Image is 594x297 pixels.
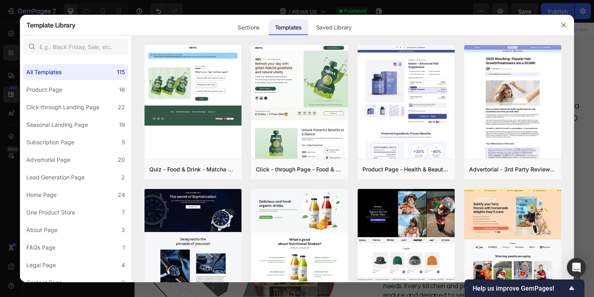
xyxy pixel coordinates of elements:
div: Contact Page [26,278,62,287]
div: Advertorial - 3rd Party Review - The Before Image - Hair Supplement [469,165,556,174]
div: 1 [123,243,125,252]
div: Click - through Page - Food & Drink - Matcha Glow Shot [256,165,343,174]
span: We Deliver Excellence. [7,105,171,122]
div: 4 [121,260,125,270]
div: 7 [122,208,125,217]
div: Quiz - Food & Drink - Matcha Glow Shot [149,165,237,174]
div: 20 [118,155,125,165]
span: Excellence At Every Step [259,236,440,252]
div: 22 [118,102,125,112]
div: Product Page [26,85,62,94]
div: 5 [122,138,125,147]
div: Lead Generation Page [26,173,85,182]
button: Show survey - Help us improve GemPages! [473,283,576,293]
div: Open Intercom Messenger [567,258,586,277]
span: Help us improve GemPages! [473,285,567,292]
div: FAQs Page [26,243,55,252]
div: About Page [26,225,57,235]
div: Product Page - Health & Beauty - Hair Supplement [362,165,450,174]
div: All Templates [26,67,61,77]
span: We focus on what truly matters: lasting quality and your everyday needs. Every kitchen and piece ... [259,261,465,289]
img: quiz-1.png [145,45,242,126]
div: 19 [119,120,125,130]
div: 3 [121,225,125,235]
h2: Template Library [26,15,75,35]
div: 24 [118,190,125,200]
div: Advertorial Page [26,155,70,165]
div: One Product Store [26,208,75,217]
div: Home Page [26,190,57,200]
div: Click-through Landing Page [26,102,99,112]
div: Saved Library [310,20,358,35]
div: Templates [269,20,308,35]
input: E.g.: Black Friday, Sale, etc. [23,39,128,55]
div: 16 [119,85,125,94]
div: 115 [117,67,125,77]
div: 2 [121,278,125,287]
span: We Plan. [7,69,70,86]
div: Legal Page [26,260,56,270]
div: Sections [231,20,266,35]
div: Seasonal Landing Page [26,120,88,130]
span: ABOUT US [7,46,49,58]
div: Subscription Page [26,138,74,147]
div: 2 [121,173,125,182]
span: We Shape Spaces. [7,87,141,104]
span: We believe kitchens and furniture should be designed differently. That’s why our process is a ful... [259,69,464,131]
span: OUR MISSION [259,213,315,224]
